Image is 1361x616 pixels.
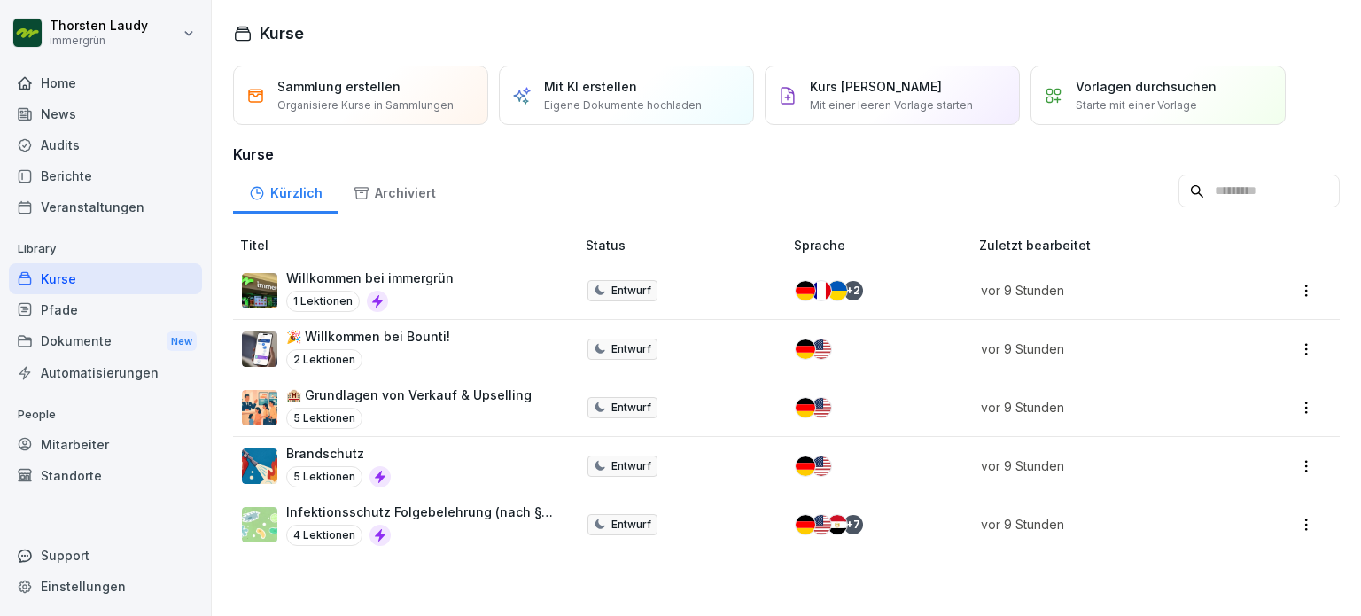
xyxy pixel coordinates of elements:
a: Home [9,67,202,98]
p: immergrün [50,35,148,47]
p: 4 Lektionen [286,525,362,546]
p: Entwurf [611,458,651,474]
p: Kurs [PERSON_NAME] [810,77,942,96]
p: People [9,401,202,429]
p: Sammlung erstellen [277,77,401,96]
p: Thorsten Laudy [50,19,148,34]
p: 5 Lektionen [286,408,362,429]
img: b4eu0mai1tdt6ksd7nlke1so.png [242,331,277,367]
a: Archiviert [338,168,451,214]
img: us.svg [812,515,831,534]
img: de.svg [796,398,815,417]
img: fr.svg [812,281,831,300]
a: News [9,98,202,129]
p: Status [586,236,787,254]
p: Titel [240,236,579,254]
p: vor 9 Stunden [981,515,1226,534]
img: ua.svg [828,281,847,300]
p: Starte mit einer Vorlage [1076,97,1197,113]
div: + 2 [844,281,863,300]
a: Mitarbeiter [9,429,202,460]
p: vor 9 Stunden [981,339,1226,358]
p: vor 9 Stunden [981,281,1226,300]
a: Berichte [9,160,202,191]
img: b0iy7e1gfawqjs4nezxuanzk.png [242,448,277,484]
p: 1 Lektionen [286,291,360,312]
p: Vorlagen durchsuchen [1076,77,1217,96]
img: de.svg [796,456,815,476]
p: Entwurf [611,283,651,299]
a: Einstellungen [9,571,202,602]
p: Organisiere Kurse in Sammlungen [277,97,454,113]
img: us.svg [812,398,831,417]
p: Library [9,235,202,263]
p: Entwurf [611,341,651,357]
img: svva00loomdno4b6mcj3rv92.png [242,273,277,308]
img: eg.svg [828,515,847,534]
img: de.svg [796,281,815,300]
a: Veranstaltungen [9,191,202,222]
img: us.svg [812,456,831,476]
img: de.svg [796,339,815,359]
p: vor 9 Stunden [981,456,1226,475]
a: Kurse [9,263,202,294]
div: + 7 [844,515,863,534]
div: Dokumente [9,325,202,358]
a: Pfade [9,294,202,325]
a: Automatisierungen [9,357,202,388]
h1: Kurse [260,21,304,45]
p: Mit KI erstellen [544,77,637,96]
a: Kürzlich [233,168,338,214]
img: us.svg [812,339,831,359]
p: Mit einer leeren Vorlage starten [810,97,973,113]
a: Audits [9,129,202,160]
p: 5 Lektionen [286,466,362,487]
p: 🏨 Grundlagen von Verkauf & Upselling [286,386,532,404]
p: Entwurf [611,400,651,416]
p: 🎉 Willkommen bei Bounti! [286,327,450,346]
h3: Kurse [233,144,1340,165]
p: Sprache [794,236,972,254]
p: Zuletzt bearbeitet [979,236,1248,254]
p: Brandschutz [286,444,391,463]
div: Support [9,540,202,571]
p: Entwurf [611,517,651,533]
div: New [167,331,197,352]
p: 2 Lektionen [286,349,362,370]
p: Willkommen bei immergrün [286,269,454,287]
a: DokumenteNew [9,325,202,358]
p: vor 9 Stunden [981,398,1226,417]
img: de.svg [796,515,815,534]
p: Infektionsschutz Folgebelehrung (nach §43 IfSG) [286,503,557,521]
a: Standorte [9,460,202,491]
p: Eigene Dokumente hochladen [544,97,702,113]
img: tgff07aey9ahi6f4hltuk21p.png [242,507,277,542]
img: a8yn40tlpli2795yia0sxgfc.png [242,390,277,425]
